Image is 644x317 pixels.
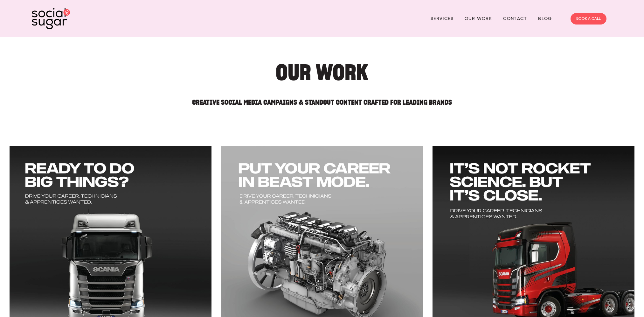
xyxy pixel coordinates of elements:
[465,14,492,24] a: Our Work
[571,13,606,25] a: BOOK A CALL
[71,93,573,106] h2: Creative Social Media Campaigns & Standout Content Crafted for Leading Brands
[71,63,573,82] h1: Our Work
[538,14,552,24] a: Blog
[431,14,454,24] a: Services
[503,14,527,24] a: Contact
[32,8,70,29] img: SocialSugar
